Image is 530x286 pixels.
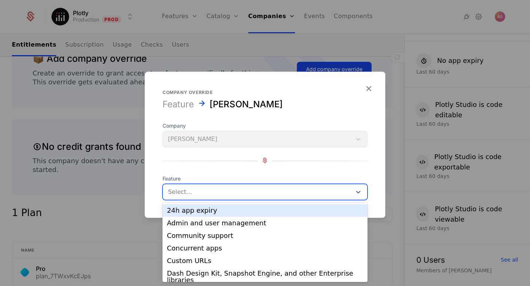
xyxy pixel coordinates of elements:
[162,89,368,95] div: Company override
[167,232,363,239] div: Community support
[162,175,368,182] span: Feature
[167,270,363,283] div: Dash Design Kit, Snapshot Engine, and other Enterprise libraries
[162,98,194,110] div: Feature
[162,122,368,129] span: Company
[167,220,363,226] div: Admin and user management
[167,258,363,264] div: Custom URLs
[167,245,363,252] div: Concurrent apps
[209,98,283,110] div: Eszter Kovacs
[167,207,363,214] div: 24h app expiry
